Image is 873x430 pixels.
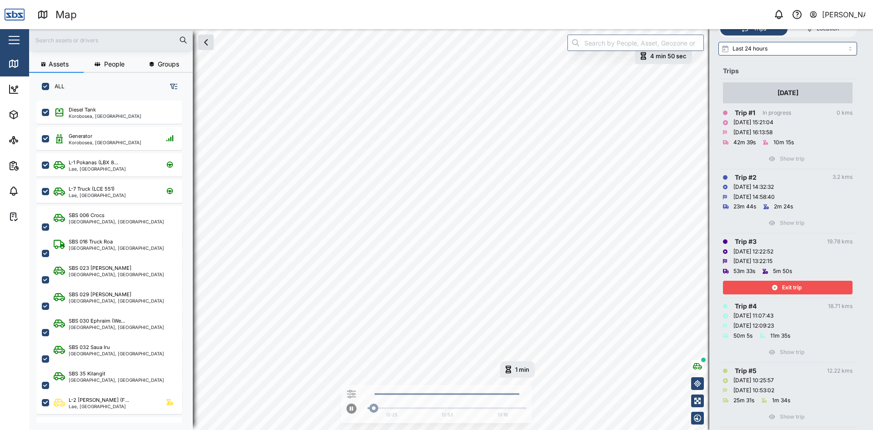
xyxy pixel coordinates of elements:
[69,298,164,303] div: [GEOGRAPHIC_DATA], [GEOGRAPHIC_DATA]
[69,106,96,114] div: Diesel Tank
[69,325,164,329] div: [GEOGRAPHIC_DATA], [GEOGRAPHIC_DATA]
[735,172,757,182] div: Trip # 2
[69,114,141,118] div: Korobosea, [GEOGRAPHIC_DATA]
[24,59,44,69] div: Map
[386,411,397,419] div: 12:25
[69,185,115,193] div: L-7 Truck (LCE 551)
[772,396,790,405] div: 1m 34s
[500,361,535,378] div: Map marker
[733,183,774,192] div: [DATE] 14:32:32
[650,53,687,59] div: 4 min 50 sec
[5,5,25,25] img: Main Logo
[69,291,131,298] div: SBS 029 [PERSON_NAME]
[29,29,873,430] canvas: Map
[733,248,773,256] div: [DATE] 12:22:52
[69,317,125,325] div: SBS 030 Ephraim (We...
[515,367,529,373] div: 1 min
[773,267,792,276] div: 5m 50s
[497,411,508,419] div: 13:16
[735,366,757,376] div: Trip # 5
[69,351,164,356] div: [GEOGRAPHIC_DATA], [GEOGRAPHIC_DATA]
[778,88,798,98] div: [DATE]
[69,140,141,145] div: Korobosea, [GEOGRAPHIC_DATA]
[567,35,704,51] input: Search by People, Asset, Geozone or Place
[69,167,126,171] div: Lae, [GEOGRAPHIC_DATA]
[733,202,756,211] div: 23m 44s
[733,376,774,385] div: [DATE] 10:25:57
[69,378,164,382] div: [GEOGRAPHIC_DATA], [GEOGRAPHIC_DATA]
[733,118,773,127] div: [DATE] 15:21:04
[24,212,49,222] div: Tasks
[827,367,853,375] div: 12.22 kms
[49,61,69,67] span: Assets
[69,238,113,246] div: SBS 016 Truck Roa
[733,138,756,147] div: 42m 39s
[733,396,754,405] div: 25m 31s
[735,237,757,247] div: Trip # 3
[35,33,187,47] input: Search assets or drivers
[827,238,853,246] div: 19.78 kms
[24,110,52,120] div: Assets
[442,411,453,419] div: 12:53
[24,84,65,94] div: Dashboard
[735,108,755,118] div: Trip # 1
[69,159,118,167] div: L-1 Pokanas (LBX 8...
[837,109,853,117] div: 0 kms
[69,272,164,277] div: [GEOGRAPHIC_DATA], [GEOGRAPHIC_DATA]
[69,344,110,351] div: SBS 032 Saua Iru
[55,7,77,23] div: Map
[723,66,853,76] div: Trips
[49,83,65,90] label: ALL
[763,109,791,117] div: In progress
[69,193,126,197] div: Lae, [GEOGRAPHIC_DATA]
[733,267,755,276] div: 53m 33s
[24,186,52,196] div: Alarms
[36,97,192,423] div: grid
[69,132,92,140] div: Generator
[733,193,775,202] div: [DATE] 14:58:40
[735,301,757,311] div: Trip # 4
[733,332,753,340] div: 50m 5s
[733,257,773,266] div: [DATE] 13:22:15
[104,61,125,67] span: People
[69,212,105,219] div: SBS 006 Crocs
[774,202,793,211] div: 2m 24s
[69,404,129,409] div: Lae, [GEOGRAPHIC_DATA]
[24,135,45,145] div: Sites
[69,370,105,378] div: SBS 35 Kilangit
[809,8,866,21] button: [PERSON_NAME]
[158,61,179,67] span: Groups
[833,173,853,182] div: 3.2 kms
[782,281,802,294] span: Exit trip
[24,161,55,171] div: Reports
[733,312,773,320] div: [DATE] 11:07:43
[635,48,692,64] div: Map marker
[69,246,164,250] div: [GEOGRAPHIC_DATA], [GEOGRAPHIC_DATA]
[733,128,773,137] div: [DATE] 16:13:58
[733,322,774,330] div: [DATE] 12:09:23
[723,281,853,294] button: Exit trip
[773,138,794,147] div: 10m 15s
[822,9,866,20] div: [PERSON_NAME]
[69,219,164,224] div: [GEOGRAPHIC_DATA], [GEOGRAPHIC_DATA]
[733,386,774,395] div: [DATE] 10:53:02
[69,264,131,272] div: SBS 023 [PERSON_NAME]
[770,332,790,340] div: 11m 35s
[828,302,853,311] div: 18.71 kms
[69,396,129,404] div: L-2 [PERSON_NAME] (F...
[718,42,857,56] input: Select range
